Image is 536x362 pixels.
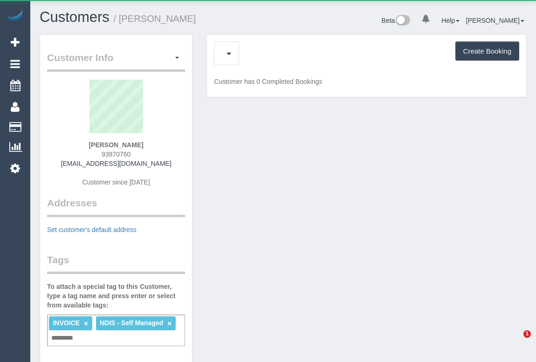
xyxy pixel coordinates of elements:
span: NDIS - Self Managed [100,319,163,327]
small: / [PERSON_NAME] [114,14,196,24]
a: × [84,320,88,328]
img: Automaid Logo [6,9,24,22]
a: Help [441,17,460,24]
button: Create Booking [455,41,519,61]
label: To attach a special tag to this Customer, type a tag name and press enter or select from availabl... [47,282,185,310]
a: × [167,320,172,328]
iframe: Intercom live chat [504,330,527,353]
legend: Customer Info [47,51,185,72]
span: Customer since [DATE] [82,178,150,186]
a: [PERSON_NAME] [466,17,524,24]
span: 93870760 [102,150,131,158]
span: INVOICE [53,319,80,327]
a: Set customer's default address [47,226,137,233]
a: Customers [40,9,110,25]
legend: Tags [47,253,185,274]
img: New interface [395,15,410,27]
a: [EMAIL_ADDRESS][DOMAIN_NAME] [61,160,172,167]
span: 1 [523,330,531,338]
a: Beta [382,17,411,24]
p: Customer has 0 Completed Bookings [214,77,519,86]
strong: [PERSON_NAME] [89,141,143,149]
